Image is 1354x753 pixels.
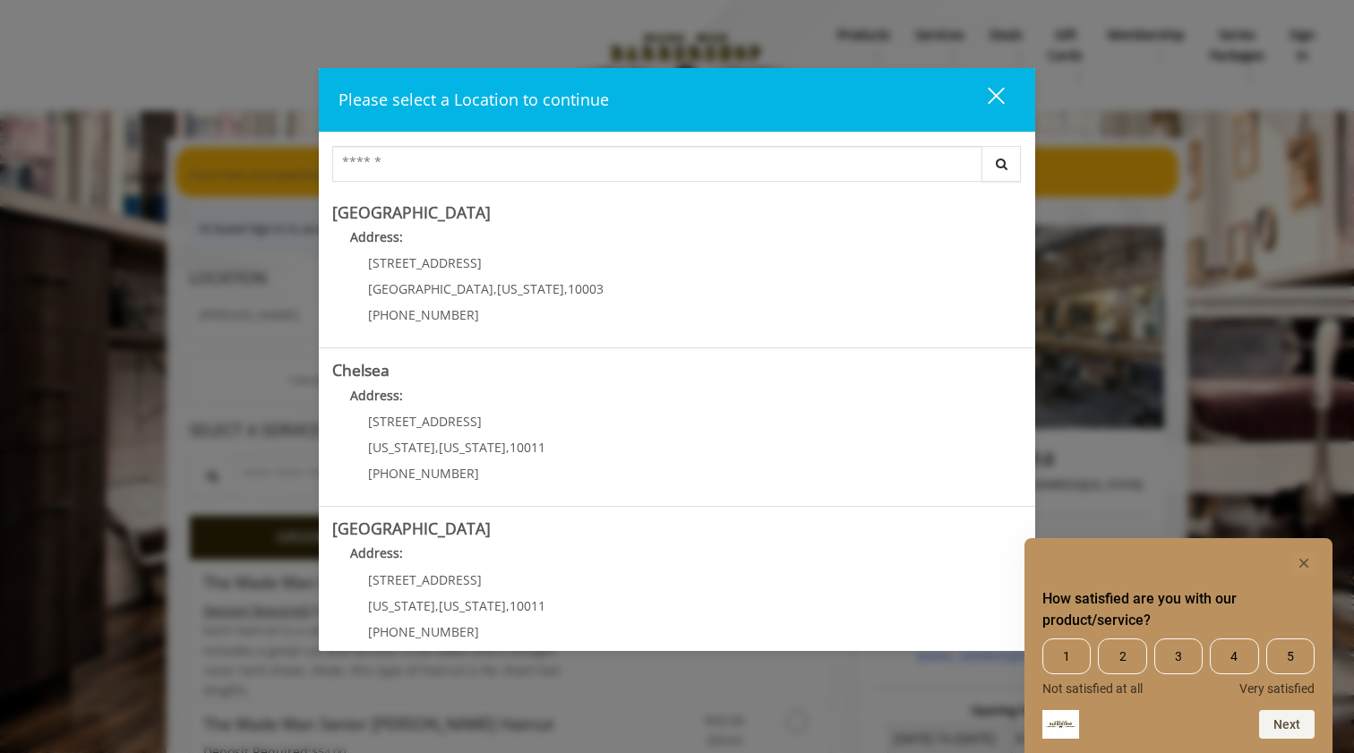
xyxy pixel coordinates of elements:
[368,623,479,640] span: [PHONE_NUMBER]
[506,439,510,456] span: ,
[368,280,493,297] span: [GEOGRAPHIC_DATA]
[368,597,435,614] span: [US_STATE]
[510,597,545,614] span: 10011
[368,306,479,323] span: [PHONE_NUMBER]
[1042,638,1091,674] span: 1
[368,465,479,482] span: [PHONE_NUMBER]
[1259,710,1315,739] button: Next question
[1098,638,1146,674] span: 2
[439,597,506,614] span: [US_STATE]
[991,158,1012,170] i: Search button
[497,280,564,297] span: [US_STATE]
[332,518,491,539] b: [GEOGRAPHIC_DATA]
[332,359,390,381] b: Chelsea
[368,254,482,271] span: [STREET_ADDRESS]
[1042,681,1143,696] span: Not satisfied at all
[332,201,491,223] b: [GEOGRAPHIC_DATA]
[955,81,1015,118] button: close dialog
[1239,681,1315,696] span: Very satisfied
[564,280,568,297] span: ,
[439,439,506,456] span: [US_STATE]
[368,439,435,456] span: [US_STATE]
[368,571,482,588] span: [STREET_ADDRESS]
[332,146,1022,191] div: Center Select
[1042,638,1315,696] div: How satisfied are you with our product/service? Select an option from 1 to 5, with 1 being Not sa...
[506,597,510,614] span: ,
[350,228,403,245] b: Address:
[1042,588,1315,631] h2: How satisfied are you with our product/service? Select an option from 1 to 5, with 1 being Not sa...
[1210,638,1258,674] span: 4
[568,280,604,297] span: 10003
[1266,638,1315,674] span: 5
[1154,638,1203,674] span: 3
[435,597,439,614] span: ,
[1293,552,1315,574] button: Hide survey
[510,439,545,456] span: 10011
[350,544,403,561] b: Address:
[967,86,1003,113] div: close dialog
[350,387,403,404] b: Address:
[493,280,497,297] span: ,
[368,413,482,430] span: [STREET_ADDRESS]
[1042,552,1315,739] div: How satisfied are you with our product/service? Select an option from 1 to 5, with 1 being Not sa...
[338,89,609,110] span: Please select a Location to continue
[435,439,439,456] span: ,
[332,146,982,182] input: Search Center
